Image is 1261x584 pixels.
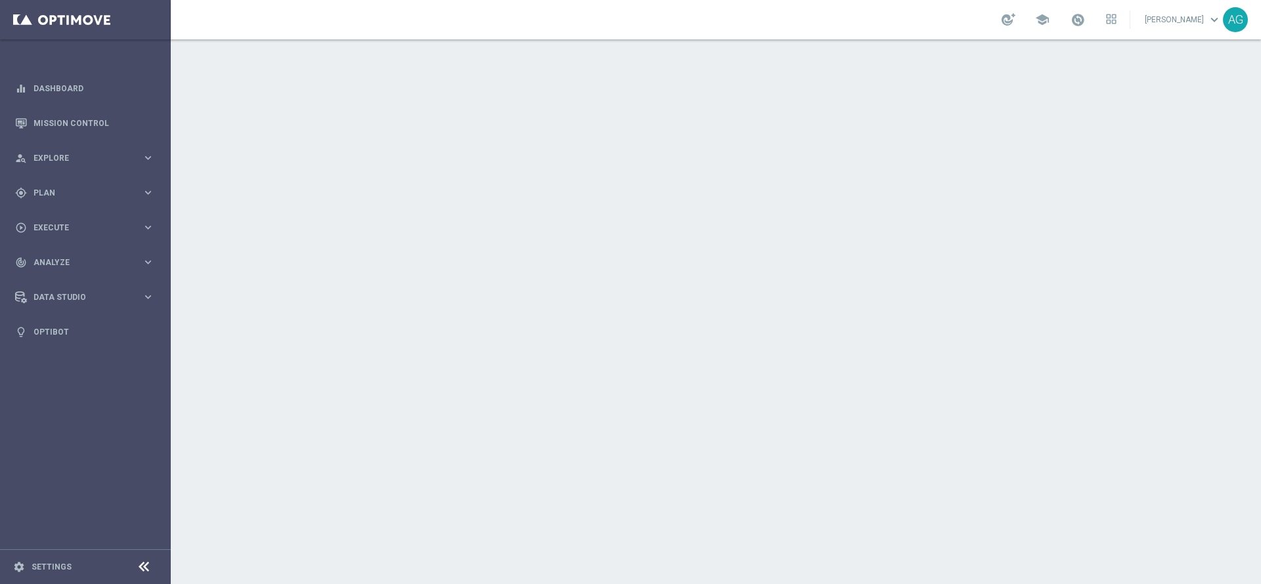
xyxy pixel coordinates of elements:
span: school [1035,12,1050,27]
div: Data Studio [15,291,142,303]
div: Analyze [15,257,142,268]
i: person_search [15,152,27,164]
button: play_circle_outline Execute keyboard_arrow_right [14,222,155,233]
i: keyboard_arrow_right [142,221,154,234]
span: Plan [33,189,142,197]
span: Analyze [33,259,142,266]
div: Plan [15,187,142,199]
a: [PERSON_NAME]keyboard_arrow_down [1143,10,1223,30]
i: track_changes [15,257,27,268]
div: AG [1223,7,1248,32]
div: Dashboard [15,71,154,106]
button: lightbulb Optibot [14,327,155,337]
i: keyboard_arrow_right [142,186,154,199]
i: lightbulb [15,326,27,338]
i: gps_fixed [15,187,27,199]
i: equalizer [15,83,27,94]
span: Execute [33,224,142,232]
i: keyboard_arrow_right [142,152,154,164]
i: keyboard_arrow_right [142,256,154,268]
a: Dashboard [33,71,154,106]
div: Explore [15,152,142,164]
button: Mission Control [14,118,155,129]
div: Execute [15,222,142,234]
div: Mission Control [15,106,154,140]
i: play_circle_outline [15,222,27,234]
button: gps_fixed Plan keyboard_arrow_right [14,188,155,198]
span: Explore [33,154,142,162]
div: Optibot [15,314,154,349]
button: Data Studio keyboard_arrow_right [14,292,155,302]
span: Data Studio [33,293,142,301]
a: Mission Control [33,106,154,140]
button: equalizer Dashboard [14,83,155,94]
a: Settings [32,563,72,571]
button: person_search Explore keyboard_arrow_right [14,153,155,163]
span: keyboard_arrow_down [1207,12,1222,27]
a: Optibot [33,314,154,349]
button: track_changes Analyze keyboard_arrow_right [14,257,155,268]
i: settings [13,561,25,573]
i: keyboard_arrow_right [142,291,154,303]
